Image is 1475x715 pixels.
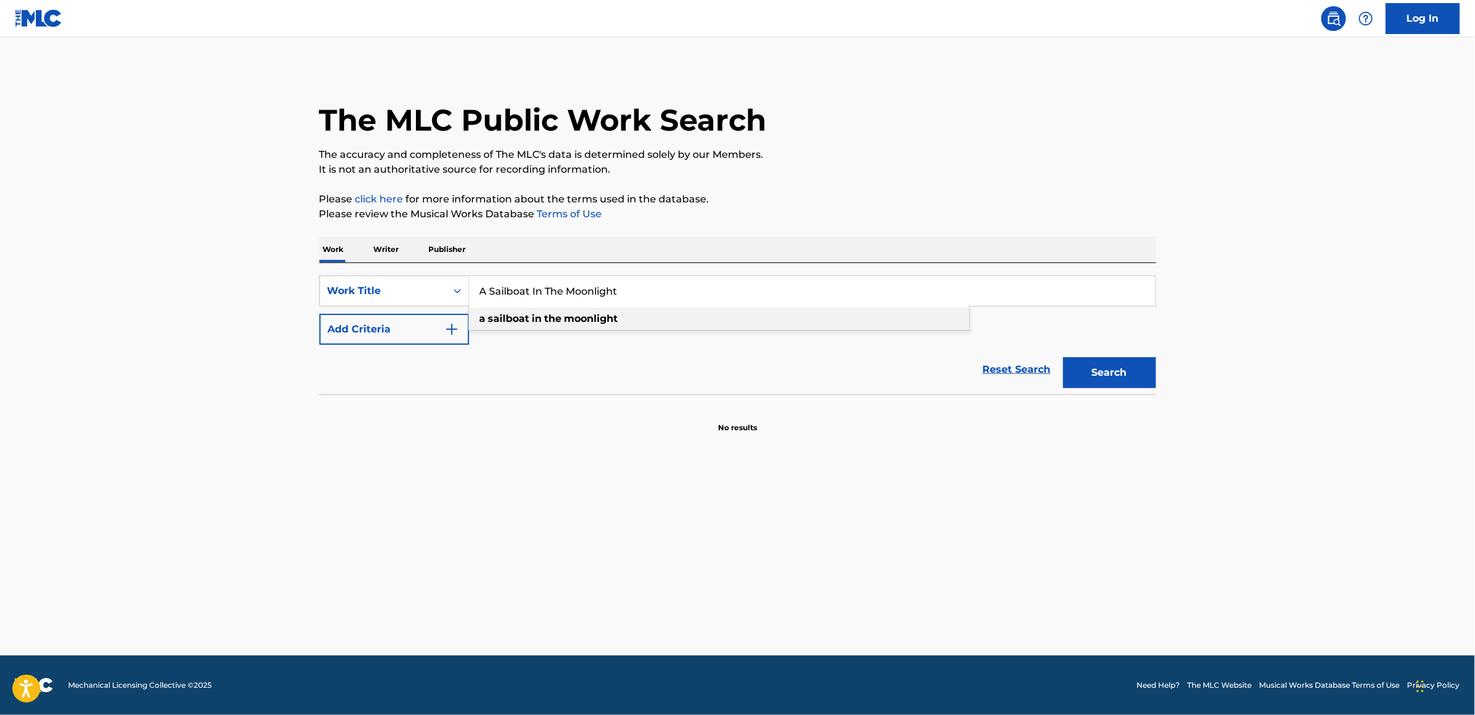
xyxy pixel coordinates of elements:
form: Search Form [319,275,1156,394]
p: Please review the Musical Works Database [319,207,1156,222]
p: Writer [370,236,403,262]
button: Search [1063,357,1156,388]
strong: moonlight [564,313,618,324]
div: Help [1354,6,1378,31]
img: MLC Logo [15,9,63,27]
span: Mechanical Licensing Collective © 2025 [68,680,212,691]
a: The MLC Website [1188,680,1252,691]
p: Please for more information about the terms used in the database. [319,192,1156,207]
button: Add Criteria [319,314,469,345]
h1: The MLC Public Work Search [319,102,767,139]
img: search [1326,11,1341,26]
strong: sailboat [488,313,530,324]
strong: a [480,313,486,324]
a: Log In [1386,3,1460,34]
img: logo [15,678,53,693]
a: Terms of Use [535,208,602,220]
img: help [1359,11,1373,26]
img: 9d2ae6d4665cec9f34b9.svg [444,322,459,337]
iframe: Chat Widget [1413,656,1475,715]
p: Publisher [425,236,470,262]
a: click here [355,193,404,205]
a: Privacy Policy [1408,680,1460,691]
a: Need Help? [1137,680,1180,691]
a: Reset Search [977,356,1057,383]
div: Work Title [327,284,439,298]
a: Public Search [1321,6,1346,31]
p: It is not an authoritative source for recording information. [319,162,1156,177]
p: Work [319,236,348,262]
p: The accuracy and completeness of The MLC's data is determined solely by our Members. [319,147,1156,162]
strong: the [545,313,562,324]
div: Drag [1417,668,1424,705]
strong: in [532,313,542,324]
p: No results [718,407,757,433]
a: Musical Works Database Terms of Use [1260,680,1400,691]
